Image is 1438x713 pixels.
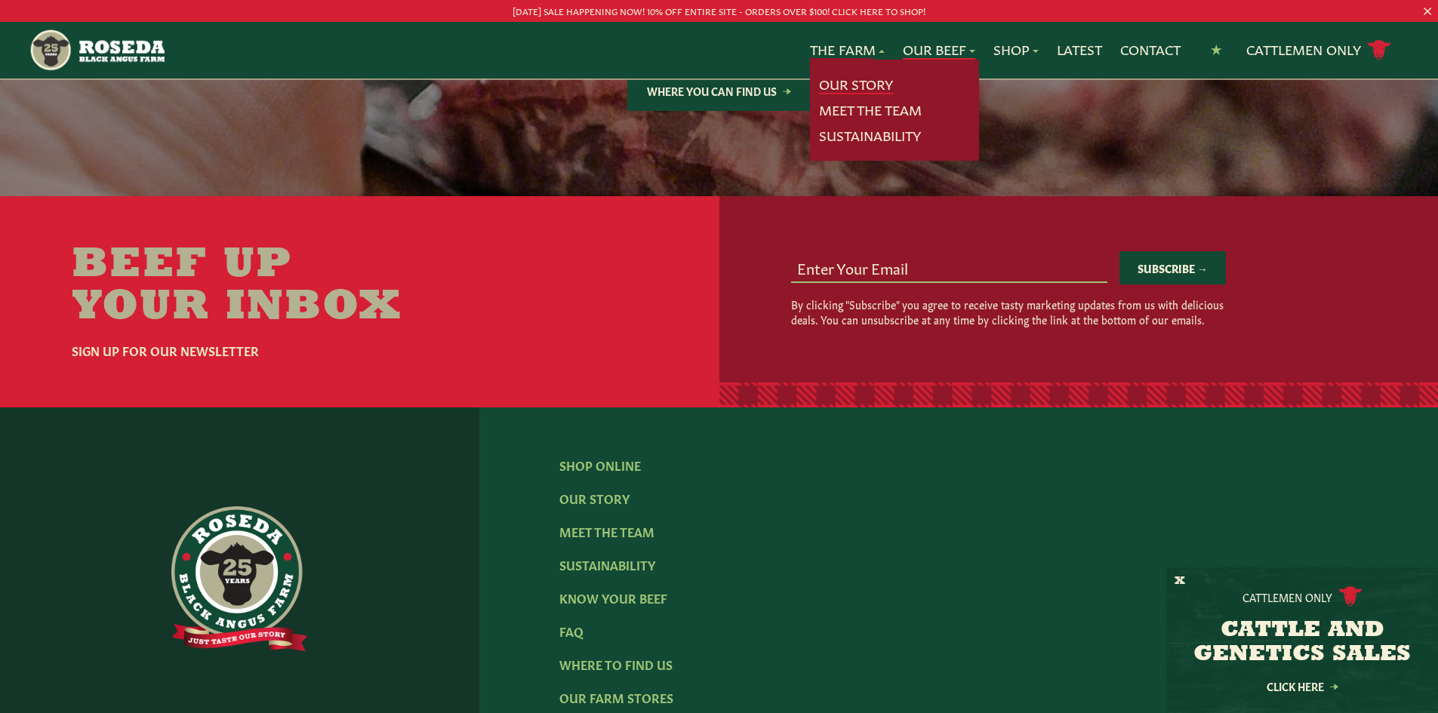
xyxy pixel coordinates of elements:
a: Click Here [1234,681,1370,691]
a: Know Your Beef [559,589,667,606]
a: Meet The Team [559,523,654,539]
button: X [1175,573,1185,589]
button: Subscribe → [1119,251,1226,284]
p: By clicking "Subscribe" you agree to receive tasty marketing updates from us with delicious deals... [791,297,1226,327]
a: FAQ [559,622,584,639]
a: Sustainability [819,126,921,146]
a: Our Beef [903,40,975,60]
a: Our Story [819,75,893,94]
a: Our Farm Stores [559,689,673,705]
a: Meet The Team [819,100,922,120]
a: Contact [1120,40,1181,60]
p: [DATE] SALE HAPPENING NOW! 10% OFF ENTIRE SITE - ORDERS OVER $100! CLICK HERE TO SHOP! [72,3,1366,19]
a: Latest [1057,40,1102,60]
a: Shop [993,40,1039,60]
a: The Farm [810,40,885,60]
img: https://roseda.com/wp-content/uploads/2021/05/roseda-25-header.png [29,28,164,72]
nav: Main Navigation [29,22,1409,78]
h6: Sign Up For Our Newsletter [72,341,458,359]
img: cattle-icon.svg [1338,586,1363,607]
input: Enter Your Email [791,253,1107,281]
a: Shop Online [559,456,641,473]
p: Cattlemen Only [1242,589,1332,604]
a: Where You Can Find Us [627,71,811,111]
h2: Beef Up Your Inbox [72,244,458,329]
h3: CATTLE AND GENETICS SALES [1185,619,1419,667]
a: Sustainability [559,556,655,573]
a: Our Story [559,490,630,506]
img: https://roseda.com/wp-content/uploads/2021/06/roseda-25-full@2x.png [171,506,307,651]
a: Cattlemen Only [1246,37,1391,63]
a: Where To Find Us [559,656,673,672]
